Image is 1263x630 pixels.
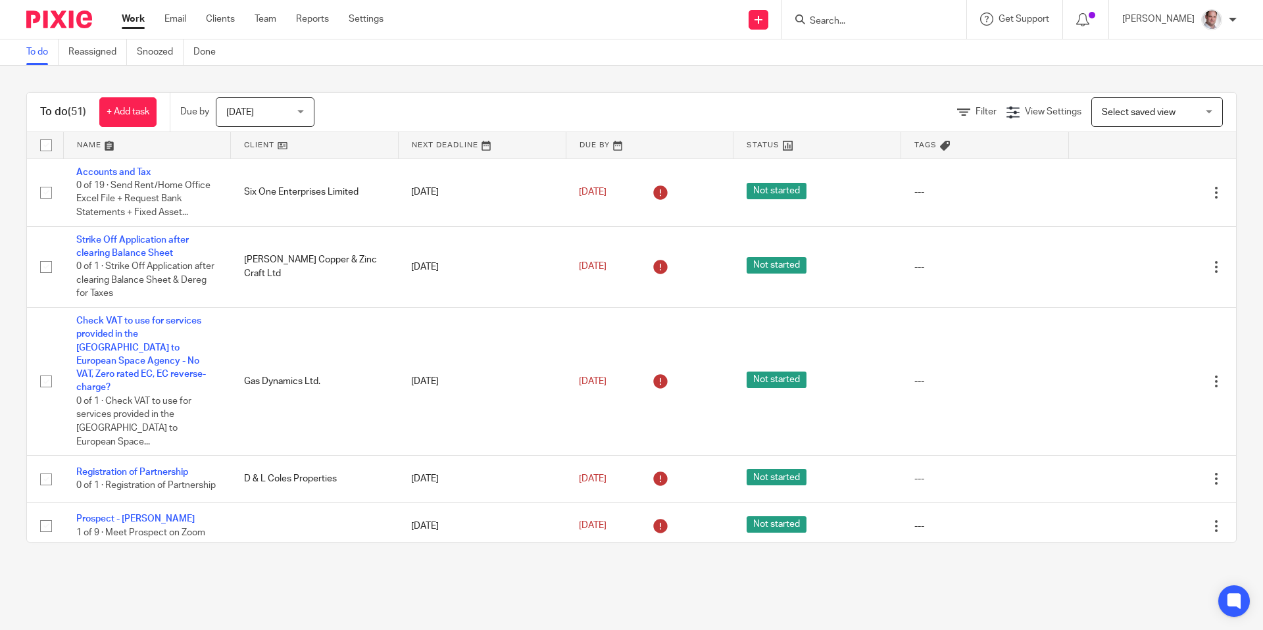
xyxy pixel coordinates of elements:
[68,107,86,117] span: (51)
[579,187,607,197] span: [DATE]
[76,181,210,217] span: 0 of 19 · Send Rent/Home Office Excel File + Request Bank Statements + Fixed Asset...
[231,307,399,455] td: Gas Dynamics Ltd.
[747,372,806,388] span: Not started
[1025,107,1081,116] span: View Settings
[206,12,235,26] a: Clients
[579,262,607,272] span: [DATE]
[747,257,806,274] span: Not started
[76,316,206,393] a: Check VAT to use for services provided in the [GEOGRAPHIC_DATA] to European Space Agency - No VAT...
[231,456,399,502] td: D & L Coles Properties
[76,168,151,177] a: Accounts and Tax
[398,226,566,307] td: [DATE]
[914,141,937,149] span: Tags
[76,528,205,537] span: 1 of 9 · Meet Prospect on Zoom
[747,469,806,485] span: Not started
[398,502,566,549] td: [DATE]
[579,377,607,386] span: [DATE]
[40,105,86,119] h1: To do
[76,235,189,258] a: Strike Off Application after clearing Balance Sheet
[914,375,1056,388] div: ---
[398,456,566,502] td: [DATE]
[68,39,127,65] a: Reassigned
[164,12,186,26] a: Email
[296,12,329,26] a: Reports
[1201,9,1222,30] img: Munro%20Partners-3202.jpg
[349,12,384,26] a: Settings
[137,39,184,65] a: Snoozed
[999,14,1049,24] span: Get Support
[747,516,806,533] span: Not started
[398,158,566,226] td: [DATE]
[398,307,566,455] td: [DATE]
[255,12,276,26] a: Team
[579,474,607,483] span: [DATE]
[193,39,226,65] a: Done
[26,39,59,65] a: To do
[231,158,399,226] td: Six One Enterprises Limited
[76,481,216,490] span: 0 of 1 · Registration of Partnership
[76,514,195,523] a: Prospect - [PERSON_NAME]
[231,226,399,307] td: [PERSON_NAME] Copper & Zinc Craft Ltd
[579,521,607,531] span: [DATE]
[226,108,254,117] span: [DATE]
[76,397,191,447] span: 0 of 1 · Check VAT to use for services provided in the [GEOGRAPHIC_DATA] to European Space...
[914,520,1056,533] div: ---
[1102,108,1176,117] span: Select saved view
[914,185,1056,199] div: ---
[914,472,1056,485] div: ---
[76,262,214,298] span: 0 of 1 · Strike Off Application after clearing Balance Sheet & Dereg for Taxes
[26,11,92,28] img: Pixie
[808,16,927,28] input: Search
[976,107,997,116] span: Filter
[914,260,1056,274] div: ---
[122,12,145,26] a: Work
[747,183,806,199] span: Not started
[76,468,188,477] a: Registration of Partnership
[180,105,209,118] p: Due by
[99,97,157,127] a: + Add task
[1122,12,1195,26] p: [PERSON_NAME]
